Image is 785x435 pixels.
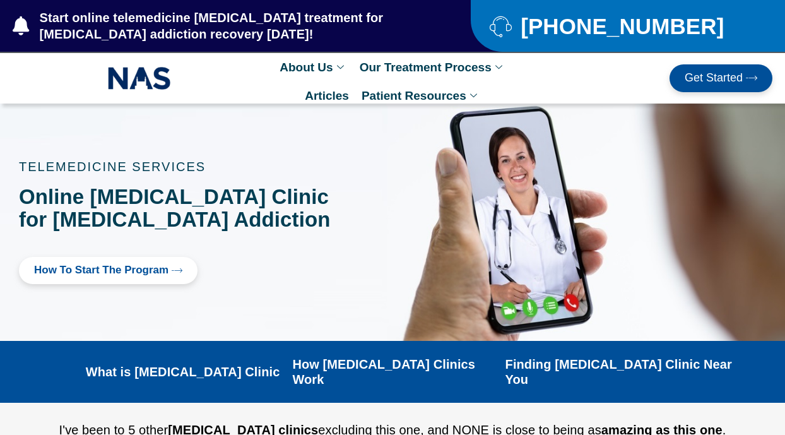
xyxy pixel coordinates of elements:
h1: Online [MEDICAL_DATA] Clinic for [MEDICAL_DATA] Addiction [19,186,357,232]
span: How to Start the program [34,265,168,277]
span: [PHONE_NUMBER] [517,18,724,34]
a: How to Start the program [19,257,198,284]
a: What is [MEDICAL_DATA] Clinic [86,364,280,379]
a: About Us [273,53,353,81]
a: Finding [MEDICAL_DATA] Clinic Near You [505,357,736,387]
a: Start online telemedicine [MEDICAL_DATA] treatment for [MEDICAL_DATA] addiction recovery [DATE]! [13,9,420,42]
a: Articles [298,81,355,110]
span: Start online telemedicine [MEDICAL_DATA] treatment for [MEDICAL_DATA] addiction recovery [DATE]! [37,9,421,42]
a: How [MEDICAL_DATA] Clinics Work [292,357,492,387]
a: Get Started [670,64,772,92]
span: Get Started [685,72,743,85]
p: TELEMEDICINE SERVICES [19,160,357,173]
a: [PHONE_NUMBER] [490,15,753,37]
a: Patient Resources [355,81,487,110]
a: Our Treatment Process [353,53,512,81]
img: NAS_email_signature-removebg-preview.png [108,64,171,93]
